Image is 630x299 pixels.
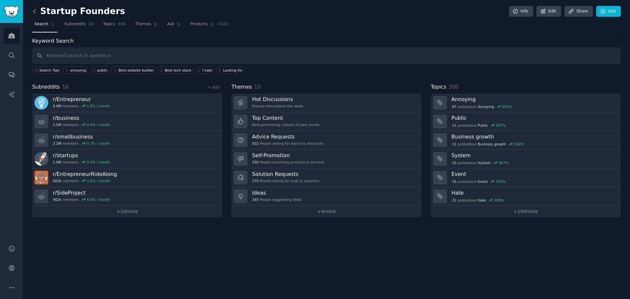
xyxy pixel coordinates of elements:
span: 10 [452,160,456,165]
span: 200 [117,21,126,27]
div: 467 % [499,160,509,165]
a: Add [596,6,621,17]
a: Public11postsaboutPublic567% [431,112,621,131]
h3: r/ Entrepreneur [53,96,110,103]
div: 650 % [502,104,512,109]
span: 165 [252,197,259,202]
span: 1.9M [53,160,61,164]
a: Share [564,6,593,17]
a: public [90,66,109,74]
div: 567 % [496,123,506,128]
div: members [53,122,110,127]
h3: Advice Requests [252,133,323,140]
a: Top ContentBest-performing content of past month [231,112,421,131]
div: Looking for [223,68,242,73]
img: EntrepreneurRideAlong [34,171,48,184]
span: 4.9M [53,104,61,108]
div: members [53,104,110,108]
a: Ideas165People suggesting ideas [231,187,421,206]
a: Subreddits16 [62,19,96,32]
a: Annoying67postsaboutAnnoying650% [431,94,621,112]
a: Advice Requests502People asking for advice & resources [231,131,421,150]
h3: r/ smallbusiness [53,133,110,140]
h3: r/ SideProject [53,189,110,196]
div: 1.0 % / month [87,104,110,108]
h2: Startup Founders [32,6,125,17]
div: 300 % [494,198,504,203]
a: r/business2.5Mmembers0.4% / month [32,112,222,131]
a: System10postsaboutSystem467% [431,150,621,168]
div: post s about [451,141,525,147]
span: Event [478,179,488,184]
h3: r/ EntrepreneurRideAlong [53,171,117,178]
h3: Self-Promotion [252,152,324,159]
div: public [97,68,108,73]
a: annoying [63,66,88,74]
div: People launching products & services [252,160,324,164]
span: Annoying [478,104,494,109]
div: Best-performing content of past month [252,122,320,127]
div: Popular discussions this week [252,104,303,108]
h3: Top Content [252,115,320,121]
span: 16 [88,21,94,27]
input: Keyword search in audience [32,47,621,64]
h3: Hot Discussions [252,96,303,103]
span: 603k [53,179,61,183]
span: Business growth [478,142,506,146]
span: 67 [452,104,456,109]
span: Topics [103,21,115,27]
a: Info [509,6,533,17]
a: Topics200 [101,19,128,32]
span: Products [190,21,208,27]
div: members [53,179,117,183]
span: 290 [252,160,259,164]
a: Themes [133,19,160,32]
span: 11 [452,123,456,128]
span: Search Tips [39,68,59,73]
span: 10 [254,84,261,90]
h3: Solution Requests [252,171,319,178]
div: members [53,160,110,164]
div: 500 % [514,142,524,146]
div: 0.7 % / month [87,141,110,146]
a: Best website builder [111,66,155,74]
img: Entrepreneur [34,96,48,110]
div: 0.4 % / month [87,122,110,127]
div: members [53,141,110,146]
span: 462k [53,197,61,202]
span: 15 [452,179,456,184]
a: Edit [536,6,561,17]
div: 325 % [496,179,506,184]
a: Business growth11postsaboutBusiness growth500% [431,131,621,150]
a: Solution Requests275People asking for tools & solutions [231,168,421,187]
h3: Hate [451,189,616,196]
label: Keyword Search [32,38,73,44]
div: post s about [451,197,505,203]
h3: Public [451,115,616,121]
a: Products1422 [188,19,230,32]
span: Ask [167,21,174,27]
span: Topics [431,83,447,91]
div: members [53,197,110,202]
a: +10more [32,206,222,217]
span: 502 [252,141,259,146]
div: annoying [70,68,86,73]
span: Public [478,123,488,128]
a: Search [32,19,57,32]
a: + Add [207,85,220,90]
span: 200 [449,84,458,90]
a: Looking for [216,66,244,74]
span: Themes [135,21,151,27]
div: People asking for advice & resources [252,141,323,146]
span: Subreddits [64,21,86,27]
h3: System [451,152,616,159]
span: System [478,160,491,165]
a: I hate [195,66,214,74]
span: 11 [452,142,456,146]
div: I hate [202,68,212,73]
a: r/Entrepreneur4.9Mmembers1.0% / month [32,94,222,112]
div: 1.6 % / month [87,179,110,183]
h3: Event [451,171,616,178]
span: 2.2M [53,141,61,146]
h3: Annoying [451,96,616,103]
